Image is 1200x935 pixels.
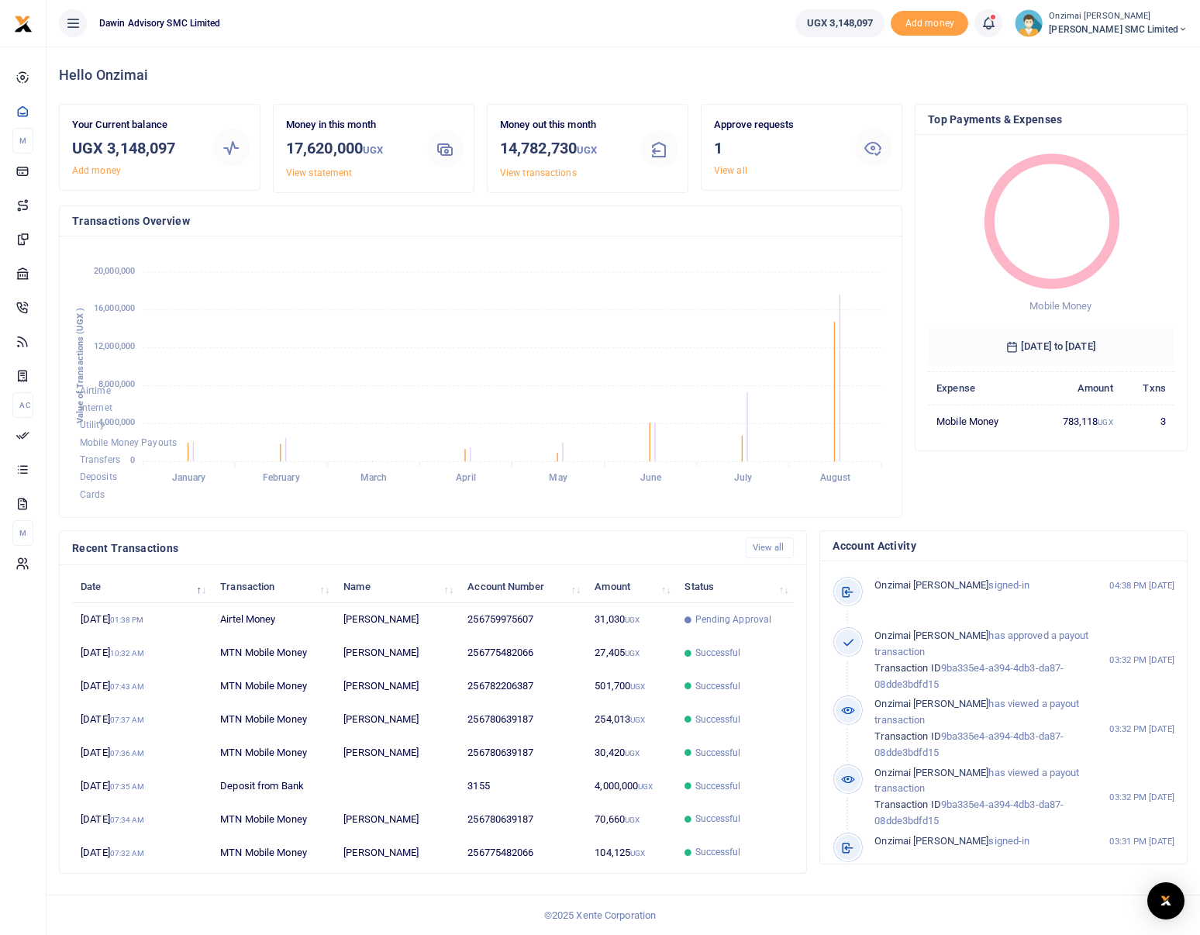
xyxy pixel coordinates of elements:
td: 256775482066 [459,637,586,670]
span: Dawin Advisory SMC Limited [93,16,227,30]
small: UGX [625,616,640,624]
td: [PERSON_NAME] [335,703,459,737]
td: [DATE] [72,836,212,868]
small: 07:34 AM [110,816,145,824]
a: logo-small logo-large logo-large [14,17,33,29]
h3: 1 [714,136,843,160]
h4: Account Activity [833,537,1174,554]
small: 07:32 AM [110,849,145,857]
p: has approved a payout transaction 9ba335e4-a394-4db3-da87-08dde3bdfd15 [874,628,1099,692]
td: 256782206387 [459,670,586,703]
td: 31,030 [586,603,676,637]
small: UGX [625,816,640,824]
span: Transaction ID [874,662,940,674]
td: MTN Mobile Money [212,637,335,670]
span: UGX 3,148,097 [807,16,873,31]
div: Open Intercom Messenger [1147,882,1184,919]
td: 256780639187 [459,802,586,836]
span: Onzimai [PERSON_NAME] [874,630,988,641]
td: MTN Mobile Money [212,703,335,737]
small: Onzimai [PERSON_NAME] [1049,10,1188,23]
a: Add money [891,16,968,28]
li: M [12,520,33,546]
tspan: March [360,473,388,484]
p: Money out this month [500,117,629,133]
tspan: February [263,473,300,484]
span: Add money [891,11,968,36]
h3: UGX 3,148,097 [72,136,201,160]
td: 104,125 [586,836,676,868]
tspan: 0 [130,455,135,465]
tspan: 8,000,000 [98,379,135,389]
td: [DATE] [72,637,212,670]
p: Money in this month [286,117,415,133]
small: UGX [625,749,640,757]
td: [PERSON_NAME] [335,737,459,770]
td: 3 [1122,405,1174,437]
span: Transaction ID [874,730,940,742]
span: Onzimai [PERSON_NAME] [874,835,988,847]
span: Onzimai [PERSON_NAME] [874,698,988,709]
td: 256775482066 [459,836,586,868]
a: View statement [286,167,352,178]
td: [PERSON_NAME] [335,670,459,703]
td: [DATE] [72,603,212,637]
span: Successful [695,845,741,859]
small: 03:32 PM [DATE] [1109,723,1174,736]
small: 03:31 PM [DATE] [1109,835,1174,848]
td: Airtel Money [212,603,335,637]
p: has viewed a payout transaction 9ba335e4-a394-4db3-da87-08dde3bdfd15 [874,696,1099,761]
small: UGX [630,682,645,691]
h4: Recent Transactions [72,540,733,557]
td: MTN Mobile Money [212,737,335,770]
span: Successful [695,812,741,826]
small: 10:32 AM [110,649,145,657]
h4: Top Payments & Expenses [928,111,1174,128]
small: UGX [625,649,640,657]
span: Deposits [80,472,117,483]
span: Transaction ID [874,799,940,810]
td: [PERSON_NAME] [335,637,459,670]
span: Internet [80,402,112,413]
p: Approve requests [714,117,843,133]
td: 256780639187 [459,737,586,770]
li: Ac [12,392,33,418]
td: MTN Mobile Money [212,836,335,868]
a: View all [746,537,795,558]
td: Deposit from Bank [212,770,335,803]
small: 07:37 AM [110,716,145,724]
td: [DATE] [72,802,212,836]
span: Successful [695,646,741,660]
td: 27,405 [586,637,676,670]
th: Date: activate to sort column descending [72,570,212,603]
a: profile-user Onzimai [PERSON_NAME] [PERSON_NAME] SMC Limited [1015,9,1188,37]
p: has viewed a payout transaction 9ba335e4-a394-4db3-da87-08dde3bdfd15 [874,765,1099,830]
small: 07:35 AM [110,782,145,791]
a: Add money [72,165,121,176]
small: UGX [577,144,597,156]
span: Cards [80,489,105,500]
span: Transfers [80,454,120,465]
td: 783,118 [1033,405,1122,437]
th: Expense [928,371,1033,405]
td: [DATE] [72,737,212,770]
small: UGX [638,782,653,791]
td: [PERSON_NAME] [335,836,459,868]
th: Transaction: activate to sort column ascending [212,570,335,603]
span: Mobile Money Payouts [80,437,177,448]
tspan: 16,000,000 [94,304,135,314]
span: Mobile Money [1029,300,1091,312]
h3: 17,620,000 [286,136,415,162]
td: 256759975607 [459,603,586,637]
small: UGX [630,716,645,724]
td: 30,420 [586,737,676,770]
tspan: 12,000,000 [94,342,135,352]
span: Successful [695,712,741,726]
th: Name: activate to sort column ascending [335,570,459,603]
h4: Transactions Overview [72,212,889,229]
tspan: July [734,473,752,484]
td: MTN Mobile Money [212,802,335,836]
a: UGX 3,148,097 [795,9,884,37]
tspan: May [549,473,567,484]
img: logo-small [14,15,33,33]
